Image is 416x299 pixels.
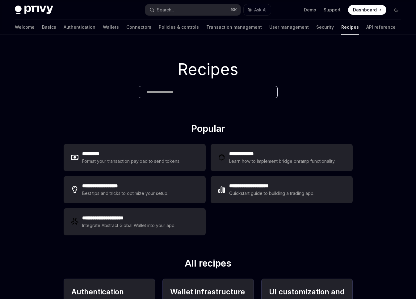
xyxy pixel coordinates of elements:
[304,7,316,13] a: Demo
[269,20,309,35] a: User management
[348,5,386,15] a: Dashboard
[82,158,181,165] div: Format your transaction payload to send tokens.
[103,20,119,35] a: Wallets
[324,7,341,13] a: Support
[230,7,237,12] span: ⌘ K
[353,7,377,13] span: Dashboard
[211,144,353,171] a: **** **** ***Learn how to implement bridge onramp functionality.
[64,258,353,271] h2: All recipes
[391,5,401,15] button: Toggle dark mode
[366,20,396,35] a: API reference
[341,20,359,35] a: Recipes
[254,7,267,13] span: Ask AI
[145,4,240,15] button: Search...⌘K
[229,190,315,197] div: Quickstart guide to building a trading app.
[229,158,337,165] div: Learn how to implement bridge onramp functionality.
[64,20,95,35] a: Authentication
[82,190,169,197] div: Best tips and tricks to optimize your setup.
[157,6,174,14] div: Search...
[316,20,334,35] a: Security
[42,20,56,35] a: Basics
[159,20,199,35] a: Policies & controls
[206,20,262,35] a: Transaction management
[64,144,206,171] a: **** ****Format your transaction payload to send tokens.
[82,222,176,229] div: Integrate Abstract Global Wallet into your app.
[15,20,35,35] a: Welcome
[244,4,271,15] button: Ask AI
[15,6,53,14] img: dark logo
[126,20,151,35] a: Connectors
[64,123,353,137] h2: Popular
